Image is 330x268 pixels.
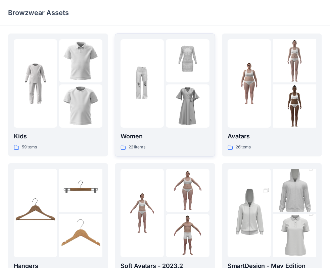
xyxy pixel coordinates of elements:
img: folder 2 [166,169,209,212]
img: folder 3 [59,214,102,257]
img: folder 1 [121,191,164,234]
p: Browzwear Assets [8,8,69,17]
a: folder 1folder 2folder 3Women221items [115,33,215,156]
img: folder 1 [228,62,271,105]
img: folder 3 [273,84,316,128]
p: Kids [14,132,102,141]
img: folder 2 [166,39,209,82]
img: folder 2 [59,39,102,82]
img: folder 3 [59,84,102,128]
img: folder 1 [121,62,164,105]
p: Women [121,132,209,141]
p: 59 items [22,144,37,151]
p: Avatars [228,132,316,141]
img: folder 1 [14,191,57,234]
a: folder 1folder 2folder 3Kids59items [8,33,108,156]
img: folder 2 [273,158,316,223]
img: folder 3 [166,84,209,128]
img: folder 2 [273,39,316,82]
a: folder 1folder 2folder 3Avatars26items [222,33,322,156]
p: 26 items [236,144,251,151]
img: folder 2 [59,169,102,212]
img: folder 3 [166,214,209,257]
p: 221 items [129,144,145,151]
img: folder 1 [228,181,271,246]
img: folder 1 [14,62,57,105]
